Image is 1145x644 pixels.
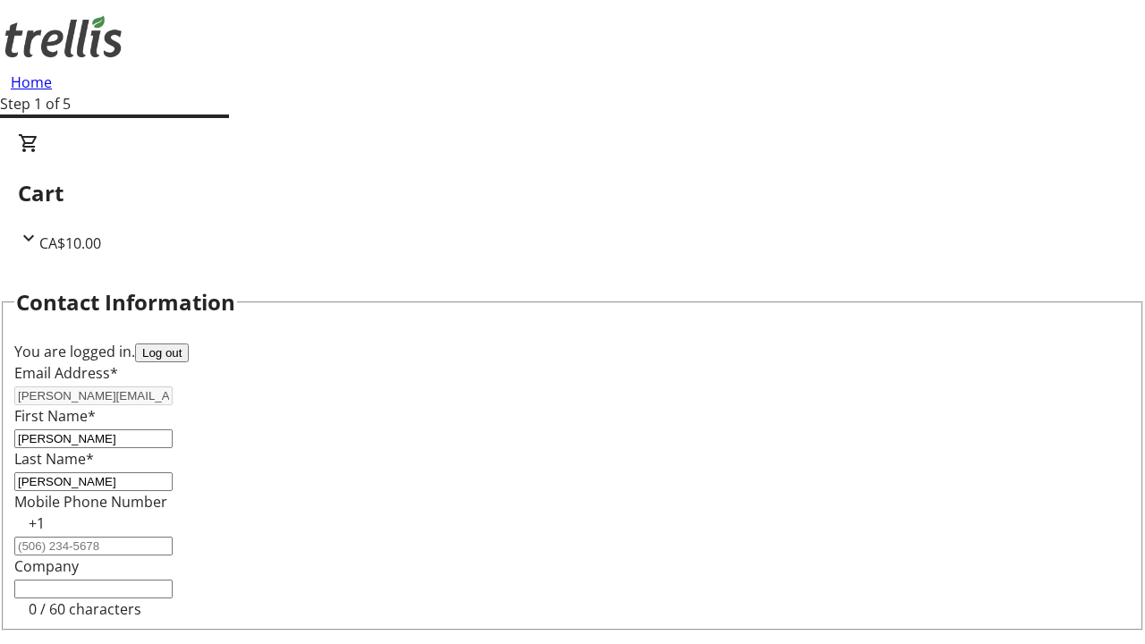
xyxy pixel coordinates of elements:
h2: Contact Information [16,286,235,318]
label: Email Address* [14,363,118,383]
input: (506) 234-5678 [14,537,173,555]
span: CA$10.00 [39,233,101,253]
h2: Cart [18,177,1127,209]
label: Company [14,556,79,576]
tr-character-limit: 0 / 60 characters [29,599,141,619]
label: First Name* [14,406,96,426]
div: CartCA$10.00 [18,132,1127,254]
label: Mobile Phone Number [14,492,167,512]
div: You are logged in. [14,341,1131,362]
label: Last Name* [14,449,94,469]
button: Log out [135,343,189,362]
